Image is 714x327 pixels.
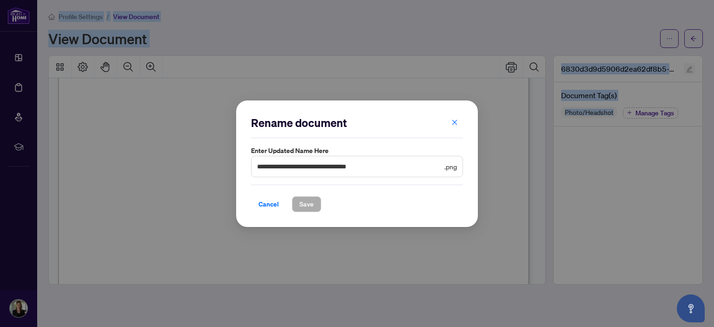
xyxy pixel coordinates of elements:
[251,146,463,156] label: Enter updated name here
[677,294,705,322] button: Open asap
[292,196,321,212] button: Save
[251,115,463,130] h2: Rename document
[258,196,279,211] span: Cancel
[451,119,458,125] span: close
[444,161,457,171] span: .png
[251,196,286,212] button: Cancel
